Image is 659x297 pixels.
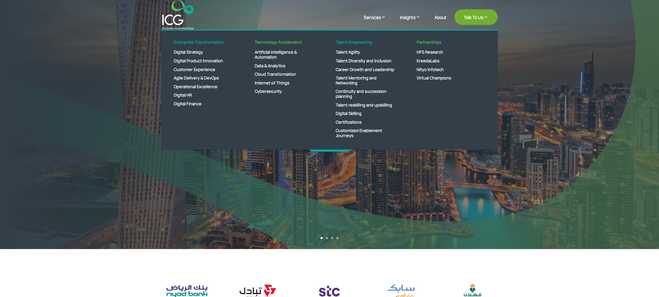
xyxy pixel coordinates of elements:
a: 2 [326,237,328,239]
a: About [434,15,447,30]
a: Nityo Infotech [410,65,482,74]
a: Talk To Us [454,9,498,25]
a: KreedaLabs [410,57,482,65]
a: Digital Strategy [168,48,239,57]
a: Virtual Champions [410,74,482,82]
a: Talent Mentoring and Networking [329,74,401,87]
a: Digital Product Innovation [168,57,239,65]
a: Operational Excellence [168,82,239,91]
a: Partnerships [410,40,482,48]
a: Customer Experience [168,65,239,74]
a: Digital Skilling [329,109,401,118]
a: 4 [336,237,339,239]
a: Digital Finance [168,100,239,108]
a: Cloud Transformation [249,70,320,79]
a: Services [364,14,392,30]
a: Internet of Things [249,79,320,87]
a: Enterprise Transformation [168,40,239,48]
a: 1 [320,237,323,239]
a: Certifications [329,118,401,127]
a: Talent Empowering [329,40,401,48]
a: Artificial intelligence & Automation [249,48,320,61]
a: Career Growth and Leadership [329,65,401,74]
a: Agile Delivery & DevOps [168,74,239,82]
a: Customized Enablement Journeys [329,126,401,140]
a: Technology Acceleration [249,40,320,48]
a: Talent Diversity and Inclusion [329,57,401,65]
a: 3 [331,237,333,239]
a: Insights [400,14,427,30]
a: Talent Agility [329,48,401,57]
a: Data & Analytics [249,62,320,70]
a: HFS Research [410,48,482,57]
a: Continuity and succession planning [329,87,401,101]
a: Talent reskilling and upskilling [329,101,401,110]
a: Digital HR [168,91,239,100]
a: Cybersecurity [249,87,320,96]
